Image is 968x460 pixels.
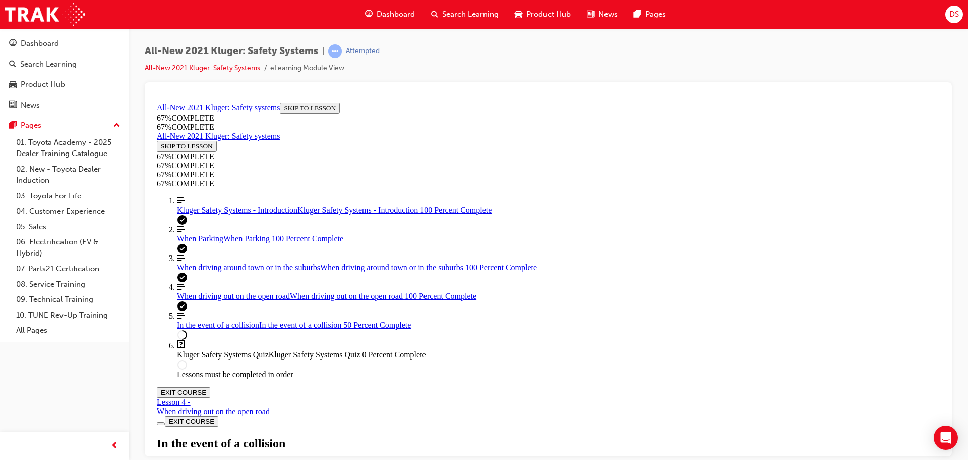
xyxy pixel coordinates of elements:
[357,4,423,25] a: guage-iconDashboard
[4,338,787,352] h1: In the event of a collision
[145,64,260,72] a: All-New 2021 Kluger: Safety Systems
[9,80,17,89] span: car-icon
[4,63,138,72] div: 67 % COMPLETE
[377,9,415,20] span: Dashboard
[4,34,125,53] a: Dashboard
[21,38,59,49] div: Dashboard
[328,44,342,58] span: learningRecordVerb_ATTEMPT-icon
[598,9,618,20] span: News
[12,277,125,292] a: 08. Service Training
[526,9,571,20] span: Product Hub
[934,426,958,450] div: Open Intercom Messenger
[442,9,499,20] span: Search Learning
[12,219,125,235] a: 05. Sales
[270,63,344,74] li: eLearning Module View
[634,8,641,21] span: pages-icon
[4,54,138,63] div: 67 % COMPLETE
[4,72,787,81] div: 67 % COMPLETE
[365,8,373,21] span: guage-icon
[9,121,17,130] span: pages-icon
[626,4,674,25] a: pages-iconPages
[346,46,380,56] div: Attempted
[4,42,64,54] button: SKIP TO LESSON
[4,299,117,318] div: Lesson 4 -
[645,9,666,20] span: Pages
[945,6,963,23] button: DS
[4,32,125,116] button: DashboardSearch LearningProduct HubNews
[9,60,16,69] span: search-icon
[145,45,318,57] span: All-New 2021 Kluger: Safety Systems
[127,4,187,15] button: SKIP TO LESSON
[9,101,17,110] span: news-icon
[4,324,12,327] button: Toggle Course Overview
[507,4,579,25] a: car-iconProduct Hub
[12,323,125,338] a: All Pages
[12,261,125,277] a: 07. Parts21 Certification
[322,45,324,57] span: |
[4,299,117,318] a: Lesson 4 - When driving out on the open road
[21,99,40,111] div: News
[4,81,787,90] div: 67 % COMPLETE
[515,8,522,21] span: car-icon
[4,24,787,33] div: 67 % COMPLETE
[21,120,41,131] div: Pages
[4,116,125,135] button: Pages
[4,4,787,281] section: Course Overview
[12,188,125,204] a: 03. Toyota For Life
[5,3,85,26] img: Trak
[111,440,118,452] span: prev-icon
[12,162,125,188] a: 02. New - Toyota Dealer Induction
[4,309,117,318] div: When driving out on the open road
[587,8,594,21] span: news-icon
[12,292,125,308] a: 09. Technical Training
[431,8,438,21] span: search-icon
[113,119,120,132] span: up-icon
[4,5,127,13] a: All-New 2021 Kluger: Safety systems
[12,203,125,219] a: 04. Customer Experience
[4,15,787,24] div: 67 % COMPLETE
[4,75,125,94] a: Product Hub
[423,4,507,25] a: search-iconSearch Learning
[4,338,787,371] section: Lesson Header
[4,98,787,281] nav: Course Outline
[4,4,787,33] section: Course Information
[4,289,57,299] button: EXIT COURSE
[4,96,125,115] a: News
[12,234,125,261] a: 06. Electrification (EV & Hybrid)
[949,9,959,20] span: DS
[9,39,17,48] span: guage-icon
[12,135,125,162] a: 01. Toyota Academy - 2025 Dealer Training Catalogue
[4,33,138,72] section: Course Information
[4,33,127,42] a: All-New 2021 Kluger: Safety systems
[579,4,626,25] a: news-iconNews
[21,79,65,90] div: Product Hub
[4,55,125,74] a: Search Learning
[12,308,125,323] a: 10. TUNE Rev-Up Training
[20,59,77,70] div: Search Learning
